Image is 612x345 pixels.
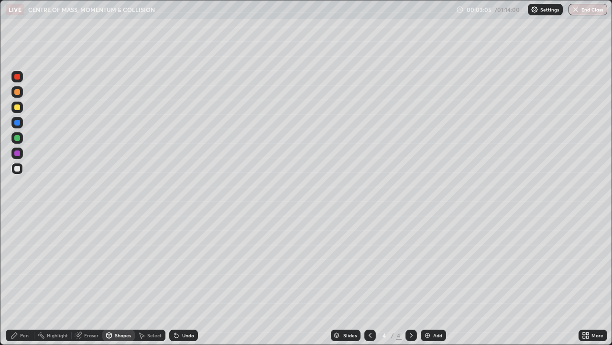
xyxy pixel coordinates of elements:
button: End Class [568,4,607,15]
div: Undo [182,333,194,338]
p: CENTRE OF MASS, MOMENTUM & COLLISION [28,6,155,13]
img: class-settings-icons [531,6,538,13]
div: Shapes [115,333,131,338]
div: 4 [380,333,389,338]
div: Eraser [84,333,98,338]
div: Select [147,333,162,338]
div: / [391,333,394,338]
img: end-class-cross [572,6,579,13]
div: Slides [343,333,357,338]
div: Add [433,333,442,338]
div: 4 [396,331,402,340]
div: Highlight [47,333,68,338]
p: LIVE [9,6,22,13]
div: Pen [20,333,29,338]
div: More [591,333,603,338]
p: Settings [540,7,559,12]
img: add-slide-button [424,332,431,339]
